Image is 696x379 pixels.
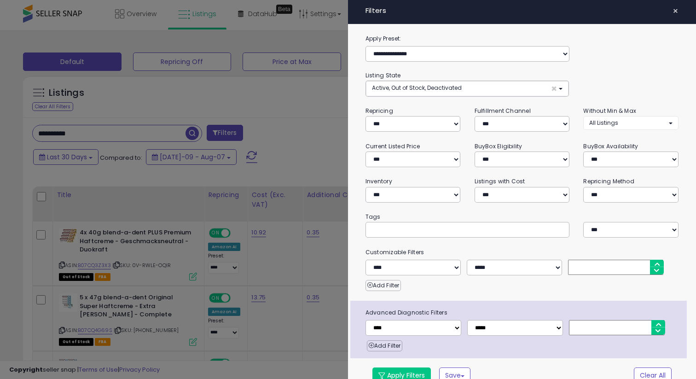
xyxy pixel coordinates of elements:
[475,177,525,185] small: Listings with Cost
[673,5,679,17] span: ×
[372,84,462,92] span: Active, Out of Stock, Deactivated
[551,84,557,93] span: ×
[583,116,679,129] button: All Listings
[365,280,401,291] button: Add Filter
[669,5,682,17] button: ×
[365,142,420,150] small: Current Listed Price
[359,247,685,257] small: Customizable Filters
[367,340,402,351] button: Add Filter
[583,177,634,185] small: Repricing Method
[365,107,393,115] small: Repricing
[475,142,522,150] small: BuyBox Eligibility
[359,308,687,318] span: Advanced Diagnostic Filters
[365,177,392,185] small: Inventory
[583,107,636,115] small: Without Min & Max
[366,81,568,96] button: Active, Out of Stock, Deactivated ×
[365,71,401,79] small: Listing State
[359,212,685,222] small: Tags
[359,34,685,44] label: Apply Preset:
[365,7,679,15] h4: Filters
[475,107,531,115] small: Fulfillment Channel
[589,119,618,127] span: All Listings
[583,142,638,150] small: BuyBox Availability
